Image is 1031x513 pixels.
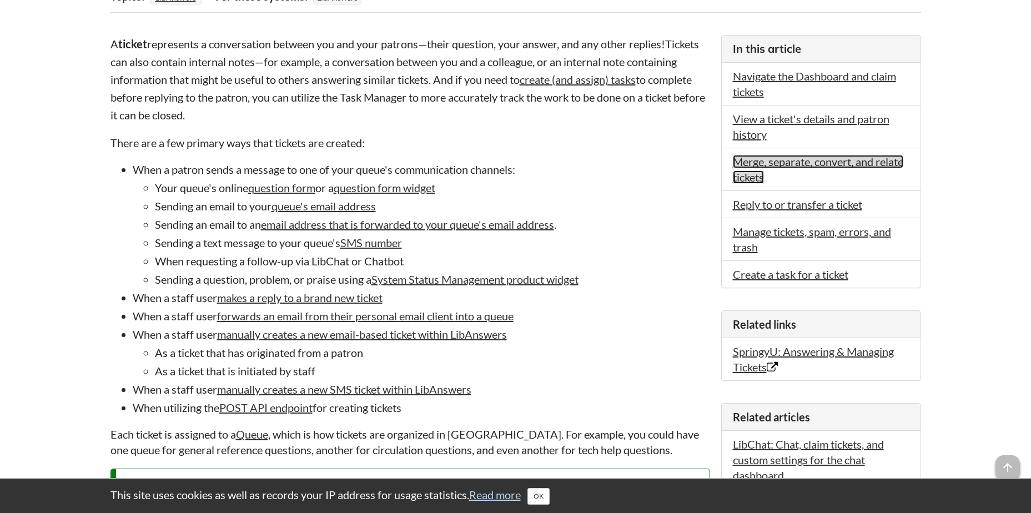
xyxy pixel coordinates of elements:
[520,73,636,86] a: create (and assign) tasks
[334,181,435,194] a: question form widget
[110,135,710,150] p: There are a few primary ways that tickets are created:
[733,225,891,254] a: Manage tickets, spam, errors, and trash
[133,290,710,305] li: When a staff user
[217,328,507,341] a: manually creates a new email-based ticket within LibAnswers
[527,488,550,505] button: Close
[110,37,705,122] span: Tickets can also contain internal notes—for example, a conversation between you and a colleague, ...
[733,69,896,98] a: Navigate the Dashboard and claim tickets
[217,291,383,304] a: makes a reply to a brand new ticket
[155,271,710,287] li: Sending a question, problem, or praise using a
[155,180,710,195] li: Your queue's online or a
[133,326,710,379] li: When a staff user
[133,308,710,324] li: When a staff user
[733,41,909,57] h3: In this article
[248,181,315,194] a: question form
[217,309,514,323] a: forwards an email from their personal email client into a queue
[133,381,710,397] li: When a staff user
[733,155,903,184] a: Merge, separate, convert, and relate tickets
[733,318,796,331] span: Related links
[733,268,848,281] a: Create a task for a ticket
[217,383,471,396] a: manually creates a new SMS ticket within LibAnswers
[219,401,313,414] a: POST API endpoint
[155,345,710,360] li: As a ticket that has originated from a patron
[118,37,147,51] strong: ticket
[155,235,710,250] li: Sending a text message to your queue's
[155,198,710,214] li: Sending an email to your
[733,112,889,141] a: View a ticket's details and patron history
[733,198,862,211] a: Reply to or transfer a ticket
[133,400,710,415] li: When utilizing the for creating tickets
[271,199,376,213] a: queue's email address
[340,236,402,249] a: SMS number
[133,162,710,287] li: When a patron sends a message to one of your queue's communication channels:
[261,218,554,231] a: email address that is forwarded to your queue's email address
[995,456,1020,470] a: arrow_upward
[155,253,710,269] li: When requesting a follow-up via LibChat or Chatbot
[155,217,710,232] li: Sending an email to an .
[733,437,884,482] a: LibChat: Chat, claim tickets, and custom settings for the chat dashboard
[236,428,268,441] a: Queue
[733,345,894,374] a: SpringyU: Answering & Managing Tickets
[371,273,579,286] a: System Status Management product widget
[99,487,932,505] div: This site uses cookies as well as records your IP address for usage statistics.
[469,488,521,501] a: Read more
[110,426,710,457] p: Each ticket is assigned to a , which is how tickets are organized in [GEOGRAPHIC_DATA]. For examp...
[733,410,810,424] span: Related articles
[110,35,710,124] p: A represents a conversation between you and your patrons—their question, your answer, and any oth...
[995,455,1020,480] span: arrow_upward
[155,363,710,379] li: As a ticket that is initiated by staff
